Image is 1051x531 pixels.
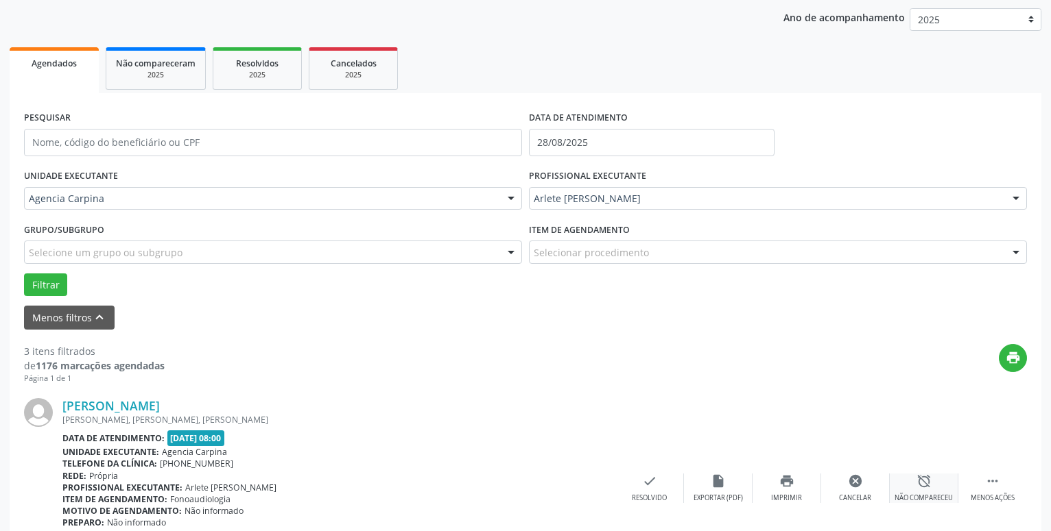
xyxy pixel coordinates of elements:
div: Cancelar [839,493,871,503]
span: Não informado [107,517,166,528]
i: cancel [848,473,863,489]
input: Nome, código do beneficiário ou CPF [24,129,522,156]
span: Arlete [PERSON_NAME] [185,482,276,493]
i: alarm_off [917,473,932,489]
label: PROFISSIONAL EXECUTANTE [529,166,646,187]
i: keyboard_arrow_up [92,310,107,325]
div: 3 itens filtrados [24,344,165,358]
div: [PERSON_NAME], [PERSON_NAME], [PERSON_NAME] [62,414,615,425]
div: Exportar (PDF) [694,493,743,503]
span: Selecionar procedimento [534,245,649,260]
input: Selecione um intervalo [529,129,775,156]
b: Item de agendamento: [62,493,167,505]
span: Agendados [32,58,77,69]
label: Item de agendamento [529,219,630,240]
i: print [1006,350,1021,365]
img: img [24,398,53,427]
span: Resolvidos [236,58,279,69]
b: Data de atendimento: [62,432,165,444]
button: Filtrar [24,273,67,297]
strong: 1176 marcações agendadas [36,359,165,372]
i: print [779,473,794,489]
span: Cancelados [331,58,377,69]
div: 2025 [319,70,388,80]
b: Unidade executante: [62,446,159,458]
div: Imprimir [771,493,802,503]
i: check [642,473,657,489]
a: [PERSON_NAME] [62,398,160,413]
span: Selecione um grupo ou subgrupo [29,245,182,260]
div: de [24,358,165,373]
span: Própria [89,470,118,482]
b: Rede: [62,470,86,482]
div: 2025 [116,70,196,80]
label: UNIDADE EXECUTANTE [24,166,118,187]
span: Arlete [PERSON_NAME] [534,192,999,206]
div: Página 1 de 1 [24,373,165,384]
span: [PHONE_NUMBER] [160,458,233,469]
p: Ano de acompanhamento [783,8,905,25]
label: PESQUISAR [24,108,71,129]
span: Agencia Carpina [162,446,227,458]
b: Profissional executante: [62,482,182,493]
span: Não compareceram [116,58,196,69]
span: Não informado [185,505,244,517]
span: Fonoaudiologia [170,493,231,505]
button: Menos filtroskeyboard_arrow_up [24,306,115,330]
b: Telefone da clínica: [62,458,157,469]
div: 2025 [223,70,292,80]
i:  [985,473,1000,489]
label: DATA DE ATENDIMENTO [529,108,628,129]
div: Menos ações [971,493,1015,503]
i: insert_drive_file [711,473,726,489]
div: Resolvido [632,493,667,503]
b: Preparo: [62,517,104,528]
div: Não compareceu [895,493,953,503]
span: [DATE] 08:00 [167,430,225,446]
span: Agencia Carpina [29,192,494,206]
button: print [999,344,1027,372]
label: Grupo/Subgrupo [24,219,104,240]
b: Motivo de agendamento: [62,505,182,517]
